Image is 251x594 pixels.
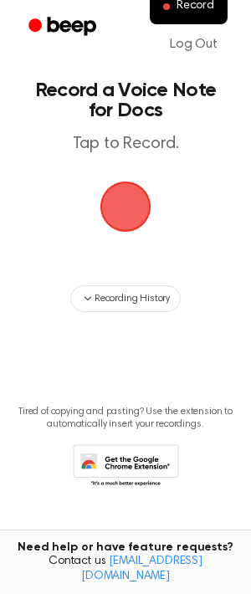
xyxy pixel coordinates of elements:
p: Tired of copying and pasting? Use the extension to automatically insert your recordings. [13,406,238,431]
h1: Record a Voice Note for Docs [30,80,221,120]
a: Beep [17,11,111,44]
a: Log Out [153,24,234,64]
button: Recording History [70,285,181,312]
p: Tap to Record. [30,134,221,155]
a: [EMAIL_ADDRESS][DOMAIN_NAME] [81,556,202,582]
span: Recording History [95,291,170,306]
span: Contact us [10,555,241,584]
img: Beep Logo [100,182,151,232]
